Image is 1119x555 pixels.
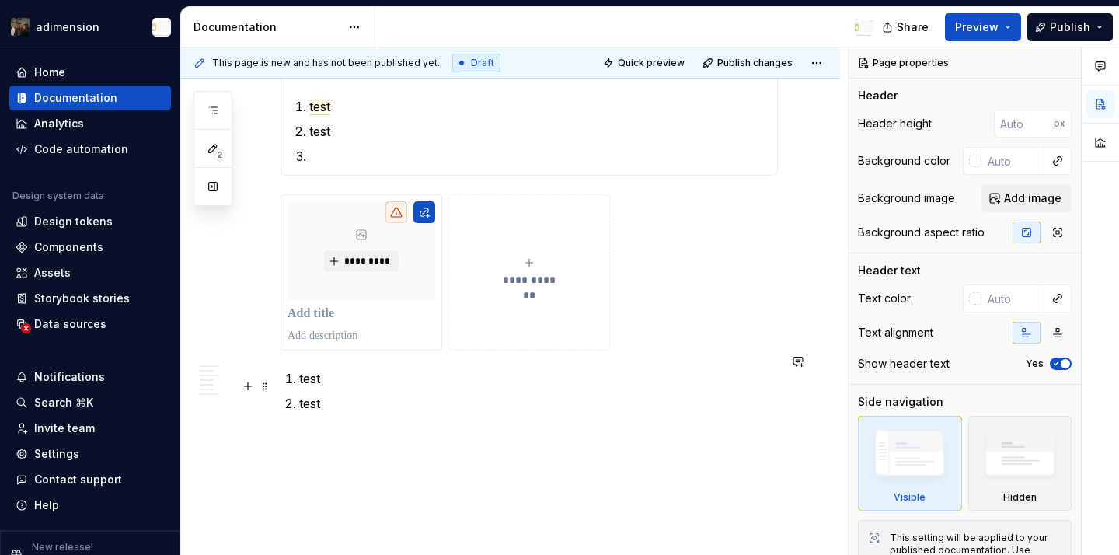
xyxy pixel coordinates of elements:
div: Show header text [858,356,950,372]
div: Hidden [968,416,1072,511]
p: px [1054,117,1065,130]
div: Storybook stories [34,291,130,306]
div: Text alignment [858,325,933,340]
span: Preview [955,19,999,35]
div: Settings [34,446,79,462]
button: Share [874,13,939,41]
div: Background color [858,153,950,169]
label: Yes [1026,358,1044,370]
div: Analytics [34,116,84,131]
div: Text color [858,291,911,306]
span: Share [897,19,929,35]
a: Settings [9,442,171,466]
p: test [299,369,778,388]
div: Side navigation [858,394,943,410]
div: Contact support [34,472,122,487]
input: Auto [981,147,1044,175]
div: Design tokens [34,214,113,229]
button: Contact support [9,467,171,492]
img: 6406f678-1b55-468d-98ac-69dd53595fce.png [11,18,30,37]
a: Data sources [9,312,171,337]
button: Publish changes [698,52,800,74]
div: Background image [858,190,955,206]
span: 2 [213,148,225,161]
a: Analytics [9,111,171,136]
div: adimension [36,19,99,35]
span: Add image [1004,190,1061,206]
div: Header height [858,116,932,131]
div: Code automation [34,141,128,157]
div: Header [858,88,898,103]
button: Preview [945,13,1021,41]
a: Assets [9,260,171,285]
button: Help [9,493,171,518]
div: Documentation [193,19,340,35]
div: Invite team [34,421,95,436]
p: test [299,394,778,413]
a: Documentation [9,86,171,110]
input: Auto [981,284,1044,312]
img: Nikki Craciun [152,18,171,37]
span: Draft [471,57,494,69]
a: Design tokens [9,209,171,234]
span: This page is new and has not been published yet. [212,57,440,69]
div: Notifications [34,369,105,385]
button: adimensionNikki Craciun [3,10,177,44]
button: Search ⌘K [9,390,171,415]
div: Documentation [34,90,117,106]
a: Storybook stories [9,286,171,311]
div: Header text [858,263,921,278]
a: Home [9,60,171,85]
div: Components [34,239,103,255]
a: Code automation [9,137,171,162]
input: Auto [994,110,1054,138]
div: Hidden [1003,491,1037,504]
div: Background aspect ratio [858,225,985,240]
button: Notifications [9,365,171,389]
span: Quick preview [618,57,685,69]
div: Design system data [12,190,104,202]
button: Publish [1027,13,1113,41]
p: test [309,122,768,141]
div: Search ⌘K [34,395,93,410]
span: test [309,99,330,115]
button: Quick preview [598,52,692,74]
div: Visible [894,491,926,504]
button: Add image [981,184,1072,212]
div: Home [34,65,65,80]
div: Assets [34,265,71,281]
p: New release! [32,541,93,553]
div: Visible [858,416,962,511]
a: Invite team [9,416,171,441]
img: Nikki Craciun [855,18,873,37]
span: Publish changes [717,57,793,69]
div: Data sources [34,316,106,332]
span: Publish [1050,19,1090,35]
a: Components [9,235,171,260]
div: Help [34,497,59,513]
